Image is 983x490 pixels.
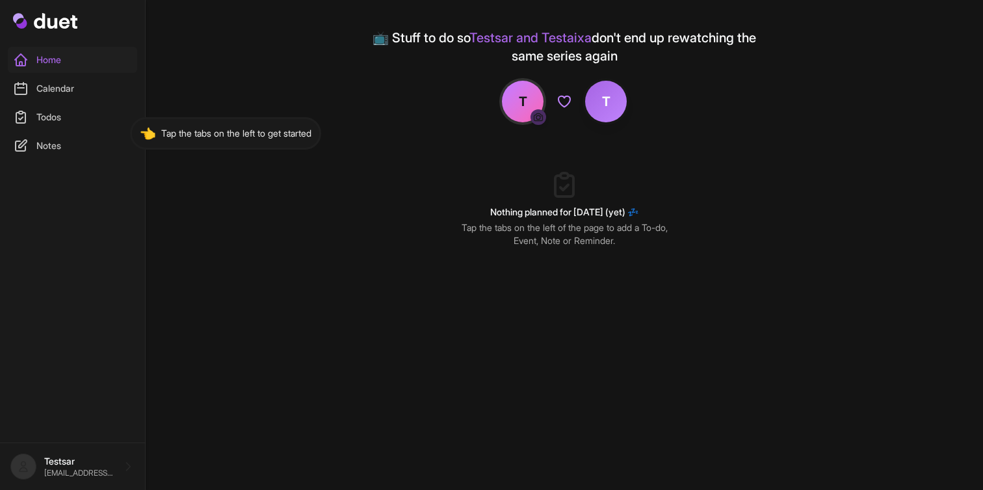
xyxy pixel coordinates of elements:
h3: Nothing planned for [DATE] (yet) 💤 [460,206,668,219]
p: Tap the tabs on the left of the page to add a To-do, Event, Note or Reminder. [460,221,668,247]
a: Notes [8,133,137,159]
p: Testsar [44,455,114,468]
a: Home [8,47,137,73]
span: Testsar and Testaixa [469,30,592,46]
span: 👈 [140,108,156,126]
p: [EMAIL_ADDRESS][DOMAIN_NAME] [44,468,114,478]
span: T [602,92,610,111]
a: Testsar [EMAIL_ADDRESS][DOMAIN_NAME] [10,454,135,480]
p: Tap the tabs on the left to get started [140,108,311,126]
h4: 📺 Stuff to do so don't end up rewatching the same series again [367,29,762,65]
a: Todos [8,104,137,130]
span: T [519,92,527,111]
a: Calendar [8,75,137,102]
